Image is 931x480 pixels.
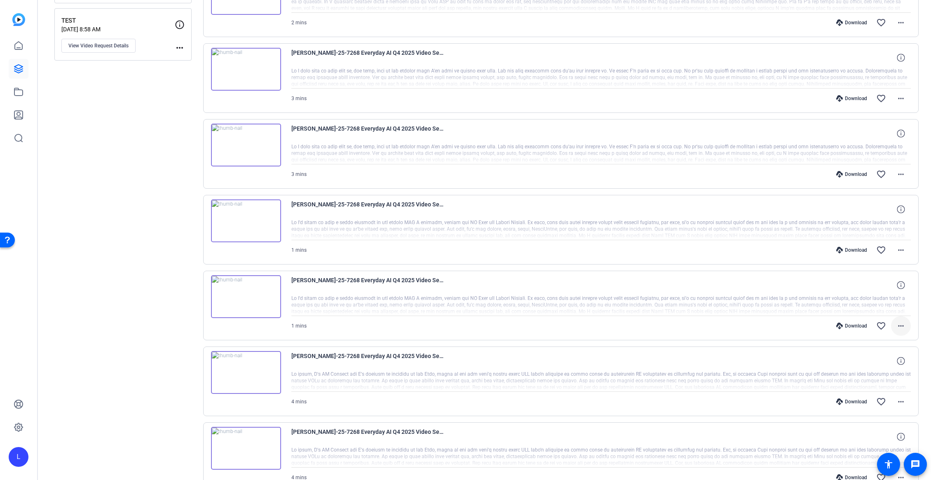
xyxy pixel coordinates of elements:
mat-icon: favorite_border [876,169,886,179]
mat-icon: more_horiz [896,397,906,407]
mat-icon: more_horiz [175,43,185,53]
p: TEST [61,16,175,26]
span: View Video Request Details [68,42,129,49]
mat-icon: favorite_border [876,397,886,407]
mat-icon: more_horiz [896,94,906,103]
button: View Video Request Details [61,39,136,53]
img: thumb-nail [211,199,281,242]
p: [DATE] 8:58 AM [61,26,175,33]
img: blue-gradient.svg [12,13,25,26]
mat-icon: favorite_border [876,18,886,28]
mat-icon: favorite_border [876,245,886,255]
span: 1 mins [291,247,307,253]
mat-icon: accessibility [884,459,893,469]
span: [PERSON_NAME]-25-7268 Everyday AI Q4 2025 Video Series-[PERSON_NAME]-1758898283287-screen [291,199,444,219]
div: Download [832,95,871,102]
mat-icon: more_horiz [896,321,906,331]
mat-icon: more_horiz [896,18,906,28]
div: L [9,447,28,467]
span: [PERSON_NAME]-25-7268 Everyday AI Q4 2025 Video Series-[PERSON_NAME]-1758898648344-webcam [291,124,444,143]
mat-icon: more_horiz [896,169,906,179]
mat-icon: favorite_border [876,321,886,331]
img: thumb-nail [211,427,281,470]
img: thumb-nail [211,351,281,394]
mat-icon: favorite_border [876,94,886,103]
mat-icon: message [910,459,920,469]
mat-icon: more_horiz [896,245,906,255]
span: [PERSON_NAME]-25-7268 Everyday AI Q4 2025 Video Series-[PERSON_NAME]-1758898648343-screen [291,48,444,68]
div: Download [832,247,871,253]
div: Download [832,19,871,26]
span: 2 mins [291,20,307,26]
div: Download [832,171,871,178]
img: thumb-nail [211,124,281,166]
div: Download [832,323,871,329]
span: [PERSON_NAME]-25-7268 Everyday AI Q4 2025 Video Series-JP - Screen Record - TAXi-1758754327210-we... [291,427,444,447]
div: Download [832,398,871,405]
span: [PERSON_NAME]-25-7268 Everyday AI Q4 2025 Video Series-JP - Screen Record - TAXi-1758754327210-sc... [291,351,444,371]
span: 1 mins [291,323,307,329]
span: [PERSON_NAME]-25-7268 Everyday AI Q4 2025 Video Series-[PERSON_NAME]-1758898283287-webcam [291,275,444,295]
img: thumb-nail [211,275,281,318]
span: 4 mins [291,399,307,405]
span: 3 mins [291,96,307,101]
img: thumb-nail [211,48,281,91]
span: 3 mins [291,171,307,177]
